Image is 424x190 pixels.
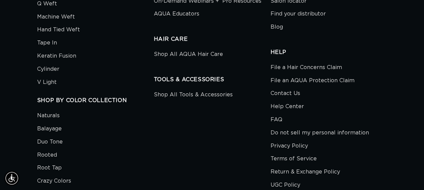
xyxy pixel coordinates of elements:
[270,63,342,74] a: File a Hair Concerns Claim
[37,97,154,104] h2: SHOP BY COLOR COLLECTION
[270,165,340,179] a: Return & Exchange Policy
[37,36,57,50] a: Tape In
[37,50,76,63] a: Keratin Fusion
[390,158,424,190] iframe: Chat Widget
[270,100,304,113] a: Help Center
[270,87,300,100] a: Contact Us
[37,175,71,188] a: Crazy Colors
[37,135,63,149] a: Duo Tone
[37,122,62,135] a: Balayage
[270,126,369,139] a: Do not sell my personal information
[37,111,60,122] a: Naturals
[154,50,223,61] a: Shop All AQUA Hair Care
[154,36,271,43] h2: HAIR CARE
[154,7,199,21] a: AQUA Educators
[37,10,75,24] a: Machine Weft
[37,76,57,89] a: V Light
[4,171,19,186] div: Accessibility Menu
[270,74,354,87] a: File an AQUA Protection Claim
[270,49,387,56] h2: HELP
[37,149,57,162] a: Rooted
[37,63,59,76] a: Cylinder
[154,90,233,101] a: Shop All Tools & Accessories
[270,7,326,21] a: Find your distributor
[37,23,80,36] a: Hand Tied Weft
[270,113,282,126] a: FAQ
[37,161,62,175] a: Root Tap
[270,21,283,34] a: Blog
[270,139,308,153] a: Privacy Policy
[270,152,316,165] a: Terms of Service
[154,76,271,83] h2: TOOLS & ACCESSORIES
